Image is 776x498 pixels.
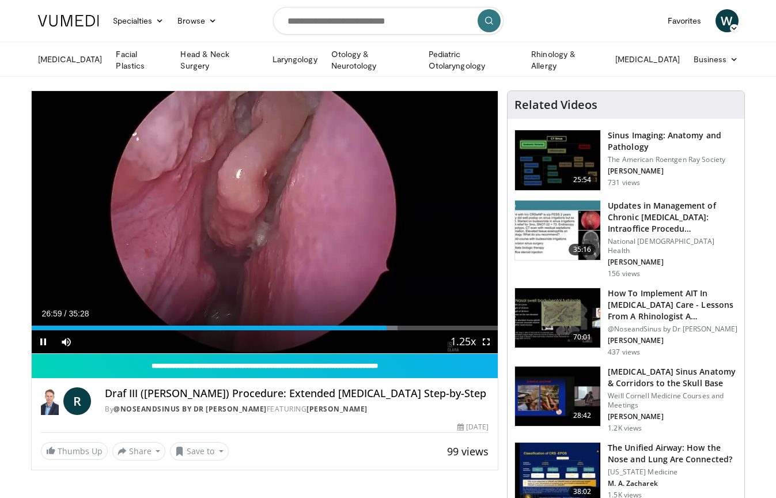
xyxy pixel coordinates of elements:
[65,309,67,318] span: /
[515,201,600,261] img: 4d46ad28-bf85-4ffa-992f-e5d3336e5220.150x105_q85_crop-smart_upscale.jpg
[514,130,737,191] a: 25:54 Sinus Imaging: Anatomy and Pathology The American Roentgen Ray Society [PERSON_NAME] 731 views
[266,48,324,71] a: Laryngology
[273,7,504,35] input: Search topics, interventions
[569,244,596,255] span: 35:16
[608,467,737,477] p: [US_STATE] Medicine
[105,387,489,400] h4: Draf III ([PERSON_NAME]) Procedure: Extended [MEDICAL_DATA] Step-by-Step
[608,167,737,176] p: [PERSON_NAME]
[41,387,59,415] img: @NoseandSinus by Dr Richard Harvey
[661,9,709,32] a: Favorites
[112,442,166,461] button: Share
[475,330,498,353] button: Fullscreen
[608,479,737,488] p: M. A. Zacharek
[608,237,737,255] p: National [DEMOGRAPHIC_DATA] Health
[63,387,91,415] a: R
[608,200,737,235] h3: Updates in Management of Chronic [MEDICAL_DATA]: Intraoffice Procedu…
[515,288,600,348] img: 3d43f09a-5d0c-4774-880e-3909ea54edb9.150x105_q85_crop-smart_upscale.jpg
[55,330,78,353] button: Mute
[569,331,596,343] span: 70:01
[608,348,640,357] p: 437 views
[41,442,108,460] a: Thumbs Up
[32,330,55,353] button: Pause
[69,309,89,318] span: 35:28
[716,9,739,32] a: W
[608,48,687,71] a: [MEDICAL_DATA]
[31,48,109,71] a: [MEDICAL_DATA]
[457,422,489,432] div: [DATE]
[106,9,171,32] a: Specialties
[569,410,596,421] span: 28:42
[38,15,99,27] img: VuMedi Logo
[109,48,173,71] a: Facial Plastics
[113,404,267,414] a: @NoseandSinus by Dr [PERSON_NAME]
[452,330,475,353] button: Playback Rate
[524,48,608,71] a: Rhinology & Allergy
[608,288,737,322] h3: How To Implement AIT In [MEDICAL_DATA] Care - Lessons From A Rhinologist A…
[173,48,265,71] a: Head & Neck Surgery
[608,269,640,278] p: 156 views
[608,325,737,334] p: @NoseandSinus by Dr [PERSON_NAME]
[32,91,498,354] video-js: Video Player
[608,366,737,389] h3: [MEDICAL_DATA] Sinus Anatomy & Corridors to the Skull Base
[447,444,489,458] span: 99 views
[514,366,737,433] a: 28:42 [MEDICAL_DATA] Sinus Anatomy & Corridors to the Skull Base Weill Cornell Medicine Courses a...
[608,178,640,187] p: 731 views
[515,367,600,427] img: 276d523b-ec6d-4eb7-b147-bbf3804ee4a7.150x105_q85_crop-smart_upscale.jpg
[105,404,489,414] div: By FEATURING
[514,200,737,278] a: 35:16 Updates in Management of Chronic [MEDICAL_DATA]: Intraoffice Procedu… National [DEMOGRAPHIC...
[514,98,597,112] h4: Related Videos
[324,48,422,71] a: Otology & Neurotology
[687,48,745,71] a: Business
[608,442,737,465] h3: The Unified Airway: How the Nose and Lung Are Connected?
[608,258,737,267] p: [PERSON_NAME]
[42,309,62,318] span: 26:59
[422,48,524,71] a: Pediatric Otolaryngology
[306,404,368,414] a: [PERSON_NAME]
[608,391,737,410] p: Weill Cornell Medicine Courses and Meetings
[608,130,737,153] h3: Sinus Imaging: Anatomy and Pathology
[170,442,229,461] button: Save to
[32,326,498,330] div: Progress Bar
[608,412,737,421] p: [PERSON_NAME]
[569,486,596,497] span: 38:02
[569,174,596,186] span: 25:54
[171,9,224,32] a: Browse
[608,424,642,433] p: 1.2K views
[608,336,737,345] p: [PERSON_NAME]
[608,155,737,164] p: The American Roentgen Ray Society
[515,130,600,190] img: 5d00bf9a-6682-42b9-8190-7af1e88f226b.150x105_q85_crop-smart_upscale.jpg
[514,288,737,357] a: 70:01 How To Implement AIT In [MEDICAL_DATA] Care - Lessons From A Rhinologist A… @NoseandSinus b...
